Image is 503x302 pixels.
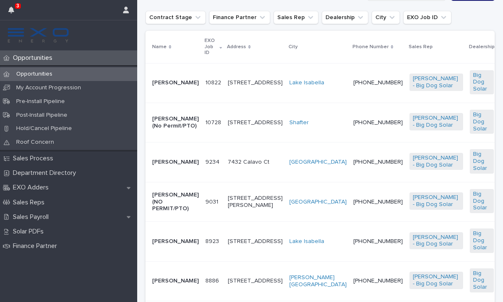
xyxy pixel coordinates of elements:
p: Department Directory [10,169,83,177]
p: 10822 [205,78,223,86]
a: [PERSON_NAME] - Big Dog Solar [413,155,460,169]
a: Big Dog Solar [473,191,491,211]
a: [PHONE_NUMBER] [353,80,403,86]
p: 10728 [205,118,223,126]
p: [STREET_ADDRESS][PERSON_NAME] [228,195,283,209]
a: [GEOGRAPHIC_DATA] [289,199,347,206]
p: [PERSON_NAME] [152,79,199,86]
div: 3 [8,5,19,20]
a: [PERSON_NAME] - Big Dog Solar [413,75,460,89]
p: Solar PDFs [10,228,50,236]
p: EXO Adders [10,184,55,192]
p: Opportunities [10,54,59,62]
p: [STREET_ADDRESS] [228,238,283,245]
button: Dealership [322,11,368,24]
p: [STREET_ADDRESS] [228,79,283,86]
button: Contract Stage [145,11,206,24]
p: Dealership [469,42,495,52]
p: Address [227,42,246,52]
p: Name [152,42,167,52]
p: Sales Process [10,155,60,162]
p: [PERSON_NAME] (NO PERMIT/PTO) [152,192,199,212]
p: Phone Number [353,42,389,52]
p: [PERSON_NAME] [152,159,199,166]
p: [PERSON_NAME] [152,277,199,285]
p: [PERSON_NAME] (No Permit/PTO) [152,115,199,130]
a: [PERSON_NAME] - Big Dog Solar [413,115,460,129]
a: [PERSON_NAME] - Big Dog Solar [413,194,460,208]
a: Big Dog Solar [473,151,491,172]
a: [PERSON_NAME] - Big Dog Solar [413,273,460,287]
a: Big Dog Solar [473,72,491,93]
p: Finance Partner [10,242,64,250]
a: [PERSON_NAME] - Big Dog Solar [413,234,460,248]
a: [PHONE_NUMBER] [353,238,403,244]
p: Pre-Install Pipeline [10,98,72,105]
p: Hold/Cancel Pipeline [10,125,79,132]
p: [PERSON_NAME] [152,238,199,245]
a: Big Dog Solar [473,111,491,132]
p: 7432 Calavo Ct [228,159,283,166]
p: 8923 [205,236,221,245]
a: Lake Isabella [289,238,324,245]
p: City [288,42,298,52]
p: Sales Payroll [10,213,55,221]
p: Sales Reps [10,199,51,206]
p: EXO Job ID [205,36,217,57]
a: Big Dog Solar [473,270,491,291]
a: Big Dog Solar [473,230,491,251]
a: [PERSON_NAME][GEOGRAPHIC_DATA] [289,274,347,288]
a: Shafter [289,119,309,126]
button: Sales Rep [274,11,318,24]
p: 9031 [205,197,220,206]
a: Lake Isabella [289,79,324,86]
p: 9234 [205,157,221,166]
a: [PHONE_NUMBER] [353,199,403,205]
p: 3 [16,3,19,9]
p: Opportunities [10,71,59,78]
a: [PHONE_NUMBER] [353,278,403,284]
a: [GEOGRAPHIC_DATA] [289,159,347,166]
p: Post-Install Pipeline [10,112,74,119]
p: My Account Progression [10,84,88,91]
button: Finance Partner [209,11,270,24]
button: EXO Job ID [403,11,451,24]
p: Sales Rep [409,42,433,52]
p: 8886 [205,276,221,285]
p: [STREET_ADDRESS] [228,119,283,126]
button: City [372,11,400,24]
p: Roof Concern [10,139,61,146]
a: [PHONE_NUMBER] [353,120,403,125]
p: [STREET_ADDRESS] [228,277,283,285]
img: FKS5r6ZBThi8E5hshIGi [7,27,70,44]
a: [PHONE_NUMBER] [353,159,403,165]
